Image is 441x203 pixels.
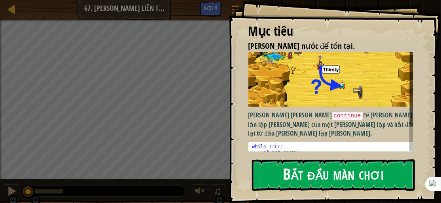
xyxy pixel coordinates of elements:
span: ♫ [214,185,221,197]
button: Tùy chỉnh âm lượng [192,184,208,200]
li: Uống nước để tồn tại. [238,40,412,52]
span: [PERSON_NAME] nước để tồn tại. [248,40,355,51]
img: Continuous alchemy [248,52,420,107]
span: Gợi ý [204,4,218,12]
button: Bắt đầu màn chơi [252,159,415,191]
button: Ctrl + P: Pause [4,184,20,200]
button: ♫ [212,184,225,200]
code: continue [332,112,363,120]
button: Hiện game menu [225,2,245,20]
div: Mục tiêu [248,22,414,40]
p: [PERSON_NAME] [PERSON_NAME] để [PERSON_NAME] lần lặp [PERSON_NAME] của một [PERSON_NAME] lặp và b... [248,111,420,138]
